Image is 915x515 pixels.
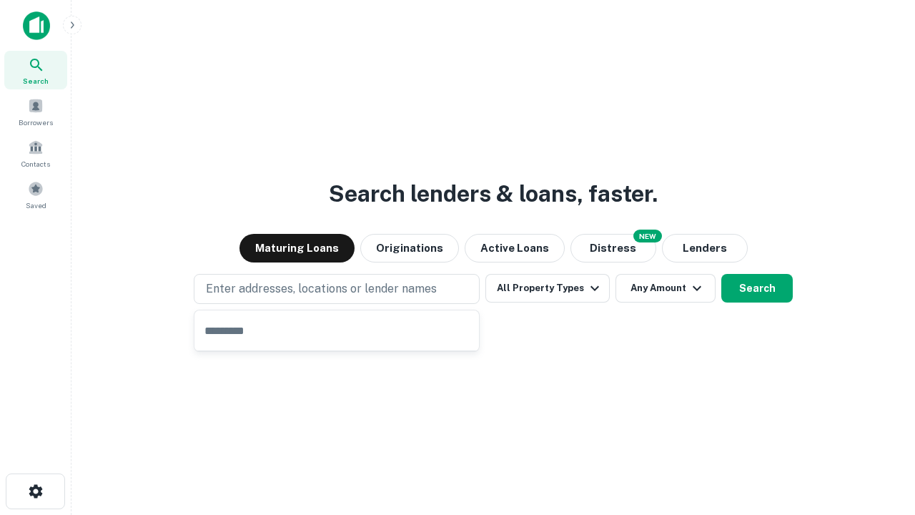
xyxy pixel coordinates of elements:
button: Any Amount [615,274,716,303]
button: Active Loans [465,234,565,263]
button: Maturing Loans [239,234,355,263]
button: All Property Types [485,274,610,303]
a: Search [4,51,67,89]
p: Enter addresses, locations or lender names [206,280,437,298]
button: Search [721,274,793,303]
div: NEW [633,230,662,242]
span: Borrowers [19,117,53,128]
span: Contacts [21,158,50,170]
a: Borrowers [4,92,67,131]
span: Search [23,75,49,87]
img: capitalize-icon.png [23,11,50,40]
button: Enter addresses, locations or lender names [194,274,480,304]
iframe: Chat Widget [844,401,915,469]
button: Search distressed loans with lien and other non-mortgage details. [570,234,656,263]
button: Originations [360,234,459,263]
a: Contacts [4,134,67,172]
span: Saved [26,200,46,211]
a: Saved [4,175,67,214]
h3: Search lenders & loans, faster. [329,177,658,211]
button: Lenders [662,234,748,263]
